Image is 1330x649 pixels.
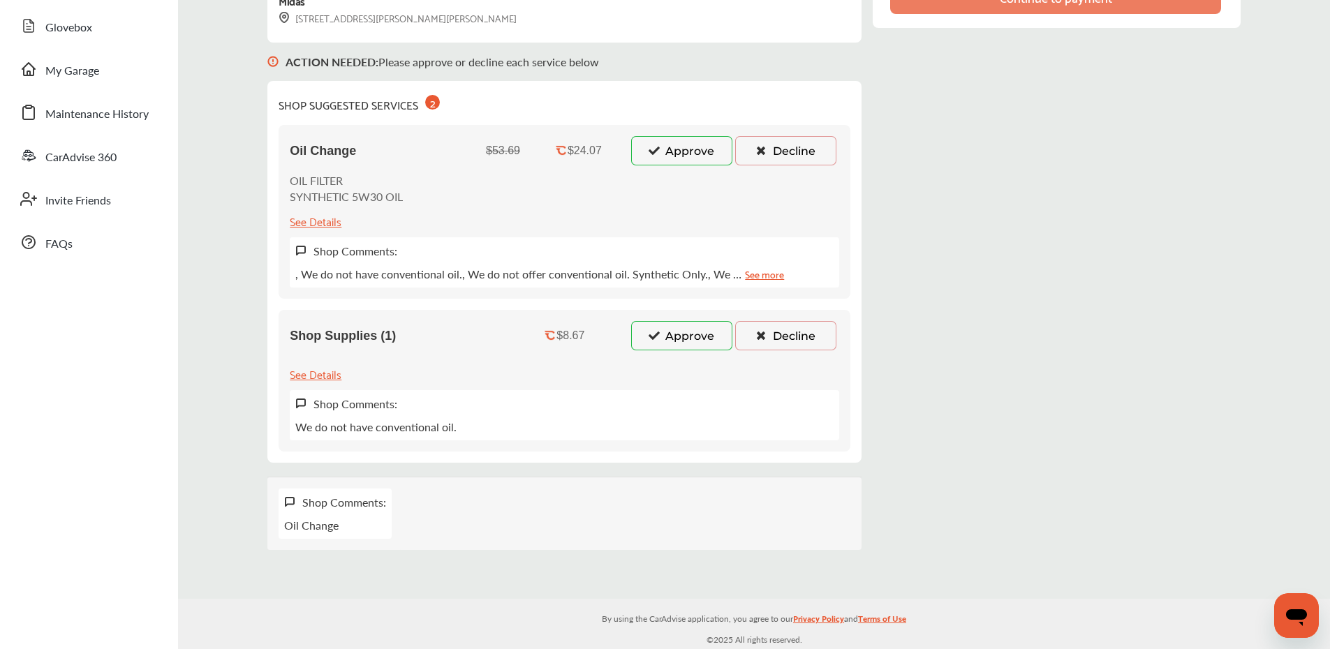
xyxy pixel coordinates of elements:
[425,95,440,110] div: 2
[295,419,457,435] p: We do not have conventional oil.
[486,144,520,157] div: $53.69
[13,224,164,260] a: FAQs
[295,398,306,410] img: svg+xml;base64,PHN2ZyB3aWR0aD0iMTYiIGhlaWdodD0iMTciIHZpZXdCb3g9IjAgMCAxNiAxNyIgZmlsbD0ibm9uZSIgeG...
[13,51,164,87] a: My Garage
[295,266,784,282] p: , We do not have conventional oil., We do not offer conventional oil. Synthetic Only., We …
[290,211,341,230] div: See Details
[45,235,73,253] span: FAQs
[13,181,164,217] a: Invite Friends
[178,599,1330,649] div: © 2025 All rights reserved.
[290,364,341,383] div: See Details
[290,144,356,158] span: Oil Change
[290,329,396,343] span: Shop Supplies (1)
[290,188,403,204] p: SYNTHETIC 5W30 OIL
[45,192,111,210] span: Invite Friends
[267,43,279,81] img: svg+xml;base64,PHN2ZyB3aWR0aD0iMTYiIGhlaWdodD0iMTciIHZpZXdCb3g9IjAgMCAxNiAxNyIgZmlsbD0ibm9uZSIgeG...
[279,92,440,114] div: SHOP SUGGESTED SERVICES
[284,496,295,508] img: svg+xml;base64,PHN2ZyB3aWR0aD0iMTYiIGhlaWdodD0iMTciIHZpZXdCb3g9IjAgMCAxNiAxNyIgZmlsbD0ibm9uZSIgeG...
[286,54,378,70] b: ACTION NEEDED :
[13,137,164,174] a: CarAdvise 360
[286,54,599,70] p: Please approve or decline each service below
[284,517,339,533] p: Oil Change
[735,136,836,165] button: Decline
[302,494,386,510] div: Shop Comments:
[178,611,1330,625] p: By using the CarAdvise application, you agree to our and
[568,144,602,157] div: $24.07
[735,321,836,350] button: Decline
[45,62,99,80] span: My Garage
[13,8,164,44] a: Glovebox
[745,266,784,282] a: See more
[313,243,397,259] label: Shop Comments:
[45,105,149,124] span: Maintenance History
[631,321,732,350] button: Approve
[793,611,844,632] a: Privacy Policy
[313,396,397,412] label: Shop Comments:
[279,12,290,24] img: svg+xml;base64,PHN2ZyB3aWR0aD0iMTYiIGhlaWdodD0iMTciIHZpZXdCb3g9IjAgMCAxNiAxNyIgZmlsbD0ibm9uZSIgeG...
[45,19,92,37] span: Glovebox
[13,94,164,130] a: Maintenance History
[556,329,584,342] div: $8.67
[45,149,117,167] span: CarAdvise 360
[1274,593,1319,638] iframe: Button to launch messaging window
[295,245,306,257] img: svg+xml;base64,PHN2ZyB3aWR0aD0iMTYiIGhlaWdodD0iMTciIHZpZXdCb3g9IjAgMCAxNiAxNyIgZmlsbD0ibm9uZSIgeG...
[279,10,517,26] div: [STREET_ADDRESS][PERSON_NAME][PERSON_NAME]
[290,172,403,188] p: OIL FILTER
[631,136,732,165] button: Approve
[858,611,906,632] a: Terms of Use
